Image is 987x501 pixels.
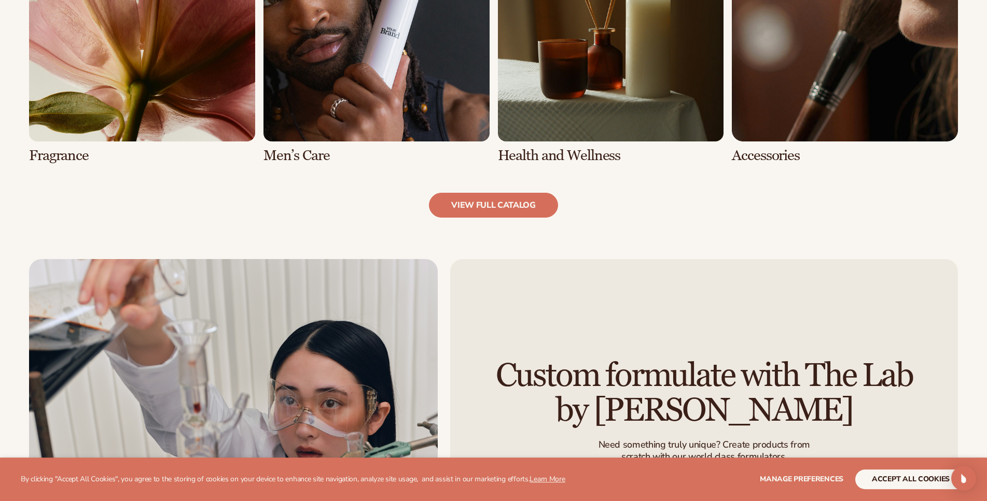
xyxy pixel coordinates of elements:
[760,474,843,484] span: Manage preferences
[479,359,929,428] h2: Custom formulate with The Lab by [PERSON_NAME]
[530,474,565,484] a: Learn More
[21,475,565,484] p: By clicking "Accept All Cookies", you agree to the storing of cookies on your device to enhance s...
[598,439,810,451] p: Need something truly unique? Create products from
[855,469,966,489] button: accept all cookies
[429,193,558,218] a: view full catalog
[598,451,810,463] p: scratch with our world class formulators.
[760,469,843,489] button: Manage preferences
[951,466,976,491] div: Open Intercom Messenger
